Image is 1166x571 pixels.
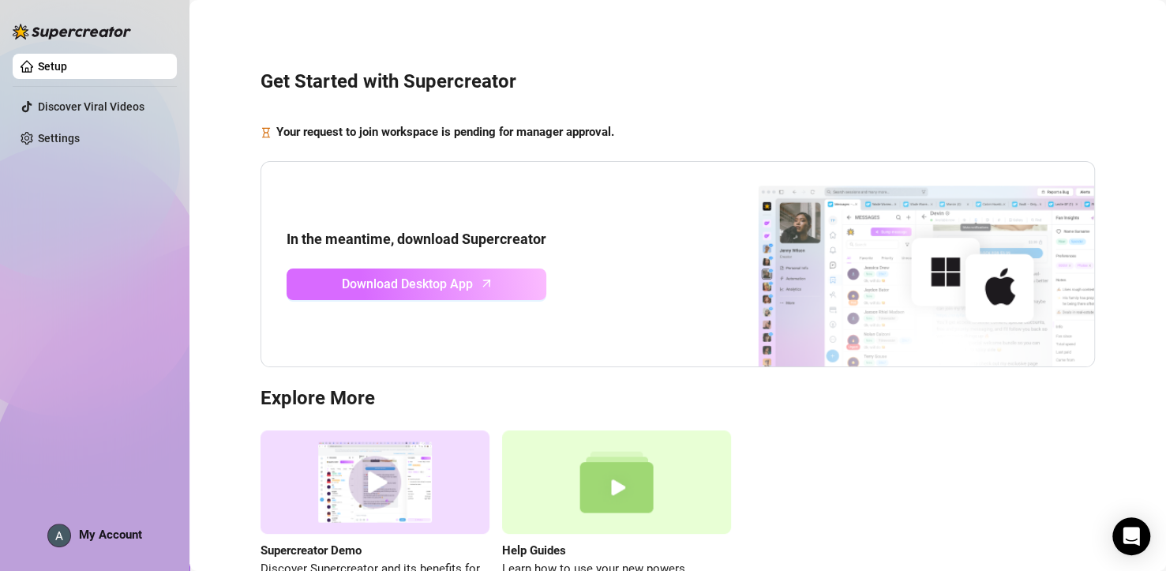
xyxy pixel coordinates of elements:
a: Discover Viral Videos [38,100,144,113]
strong: Your request to join workspace is pending for manager approval. [276,125,614,139]
div: Open Intercom Messenger [1112,517,1150,555]
img: logo-BBDzfeDw.svg [13,24,131,39]
img: help guides [502,430,731,534]
a: Download Desktop Apparrow-up [287,269,546,300]
a: Setup [38,60,67,73]
img: supercreator demo [261,430,489,534]
h3: Explore More [261,386,1095,411]
a: Settings [38,132,80,145]
strong: Supercreator Demo [261,543,362,558]
span: hourglass [261,123,272,142]
img: download app [699,162,1094,367]
h3: Get Started with Supercreator [261,69,1095,95]
strong: Help Guides [502,543,566,558]
span: Download Desktop App [342,274,473,294]
img: ACg8ocIGbQaWxHuLrg_lZKmt7T5Gg4frYYQvX5Rf3AkZgH-qFvrjLg=s96-c [48,524,70,547]
span: My Account [79,528,142,542]
strong: In the meantime, download Supercreator [287,231,546,247]
span: arrow-up [478,274,496,292]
